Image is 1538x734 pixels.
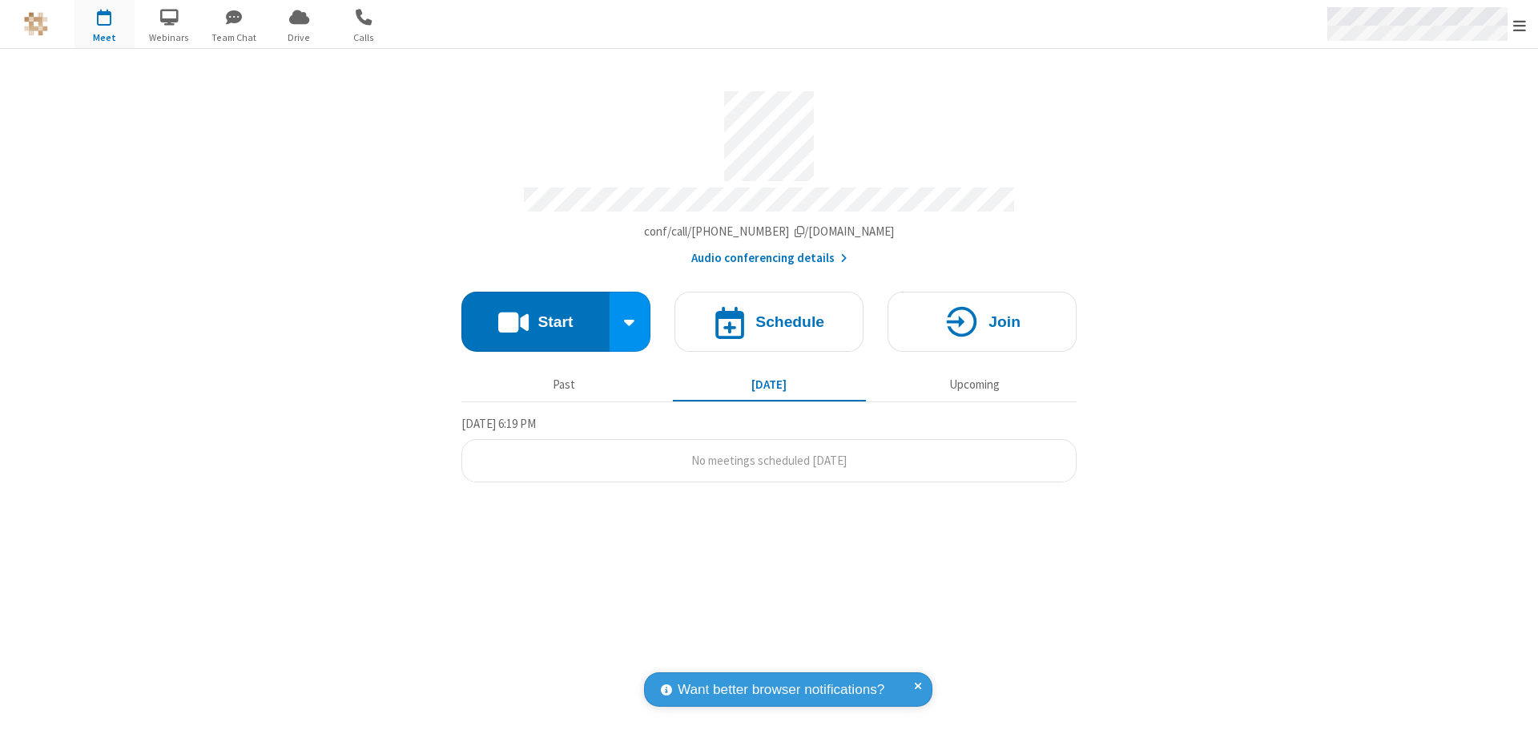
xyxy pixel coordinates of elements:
[644,224,895,239] span: Copy my meeting room link
[878,369,1071,400] button: Upcoming
[334,30,394,45] span: Calls
[204,30,264,45] span: Team Chat
[468,369,661,400] button: Past
[139,30,199,45] span: Webinars
[678,680,884,700] span: Want better browser notifications?
[674,292,864,352] button: Schedule
[461,292,610,352] button: Start
[755,314,824,329] h4: Schedule
[461,79,1077,268] section: Account details
[74,30,135,45] span: Meet
[988,314,1021,329] h4: Join
[461,414,1077,483] section: Today's Meetings
[1498,692,1526,723] iframe: Chat
[673,369,866,400] button: [DATE]
[461,416,536,431] span: [DATE] 6:19 PM
[537,314,573,329] h4: Start
[269,30,329,45] span: Drive
[691,249,848,268] button: Audio conferencing details
[644,223,895,241] button: Copy my meeting room linkCopy my meeting room link
[610,292,651,352] div: Start conference options
[24,12,48,36] img: QA Selenium DO NOT DELETE OR CHANGE
[888,292,1077,352] button: Join
[691,453,847,468] span: No meetings scheduled [DATE]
